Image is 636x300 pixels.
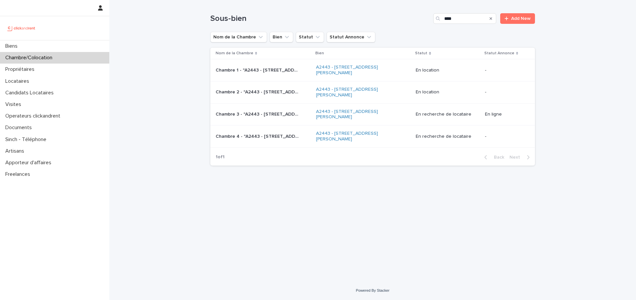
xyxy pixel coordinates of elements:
tr: Chambre 4 - "A2443 - [STREET_ADDRESS][PERSON_NAME]"Chambre 4 - "A2443 - [STREET_ADDRESS][PERSON_N... [210,125,535,148]
p: Locataires [3,78,34,84]
p: Sinch - Téléphone [3,136,52,143]
p: Chambre 3 - "A2443 - 18 place Georges Pompidou, Noisy-le-Grand 93160" [216,110,300,117]
a: Add New [500,13,535,24]
p: Statut [415,50,427,57]
p: Freelances [3,171,35,177]
p: - [485,134,524,139]
tr: Chambre 1 - "A2443 - [STREET_ADDRESS][PERSON_NAME]"Chambre 1 - "A2443 - [STREET_ADDRESS][PERSON_N... [210,59,535,81]
p: Biens [3,43,23,49]
span: Add New [511,16,531,21]
p: Documents [3,125,37,131]
p: - [485,89,524,95]
p: Propriétaires [3,66,40,73]
p: En ligne [485,112,524,117]
a: A2443 - [STREET_ADDRESS][PERSON_NAME] [316,109,399,120]
p: 1 of 1 [210,149,230,165]
a: A2443 - [STREET_ADDRESS][PERSON_NAME] [316,131,399,142]
button: Statut [296,32,324,42]
p: Operateurs clickandrent [3,113,66,119]
p: Apporteur d'affaires [3,160,57,166]
h1: Sous-bien [210,14,431,24]
button: Back [479,154,507,160]
img: UCB0brd3T0yccxBKYDjQ [5,22,37,35]
button: Bien [270,32,293,42]
p: - [485,68,524,73]
p: Chambre 2 - "A2443 - 18 place Georges Pompidou, Noisy-le-Grand 93160" [216,88,300,95]
a: Powered By Stacker [356,288,389,292]
p: Chambre 1 - "A2443 - 18 place Georges Pompidou, Noisy-le-Grand 93160" [216,66,300,73]
p: Bien [315,50,324,57]
span: Back [490,155,504,160]
tr: Chambre 2 - "A2443 - [STREET_ADDRESS][PERSON_NAME]"Chambre 2 - "A2443 - [STREET_ADDRESS][PERSON_N... [210,81,535,103]
p: Candidats Locataires [3,90,59,96]
p: Statut Annonce [484,50,514,57]
p: Artisans [3,148,29,154]
p: Chambre/Colocation [3,55,58,61]
button: Next [507,154,535,160]
input: Search [433,13,496,24]
p: Chambre 4 - "A2443 - 18 place Georges Pompidou, Noisy-le-Grand 93160" [216,132,300,139]
p: Nom de la Chambre [216,50,253,57]
p: En location [416,89,480,95]
button: Statut Annonce [327,32,375,42]
p: En location [416,68,480,73]
a: A2443 - [STREET_ADDRESS][PERSON_NAME] [316,65,399,76]
p: En recherche de locataire [416,112,480,117]
p: Visites [3,101,26,108]
tr: Chambre 3 - "A2443 - [STREET_ADDRESS][PERSON_NAME]"Chambre 3 - "A2443 - [STREET_ADDRESS][PERSON_N... [210,103,535,125]
p: En recherche de locataire [416,134,480,139]
a: A2443 - [STREET_ADDRESS][PERSON_NAME] [316,87,399,98]
button: Nom de la Chambre [210,32,267,42]
span: Next [509,155,524,160]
